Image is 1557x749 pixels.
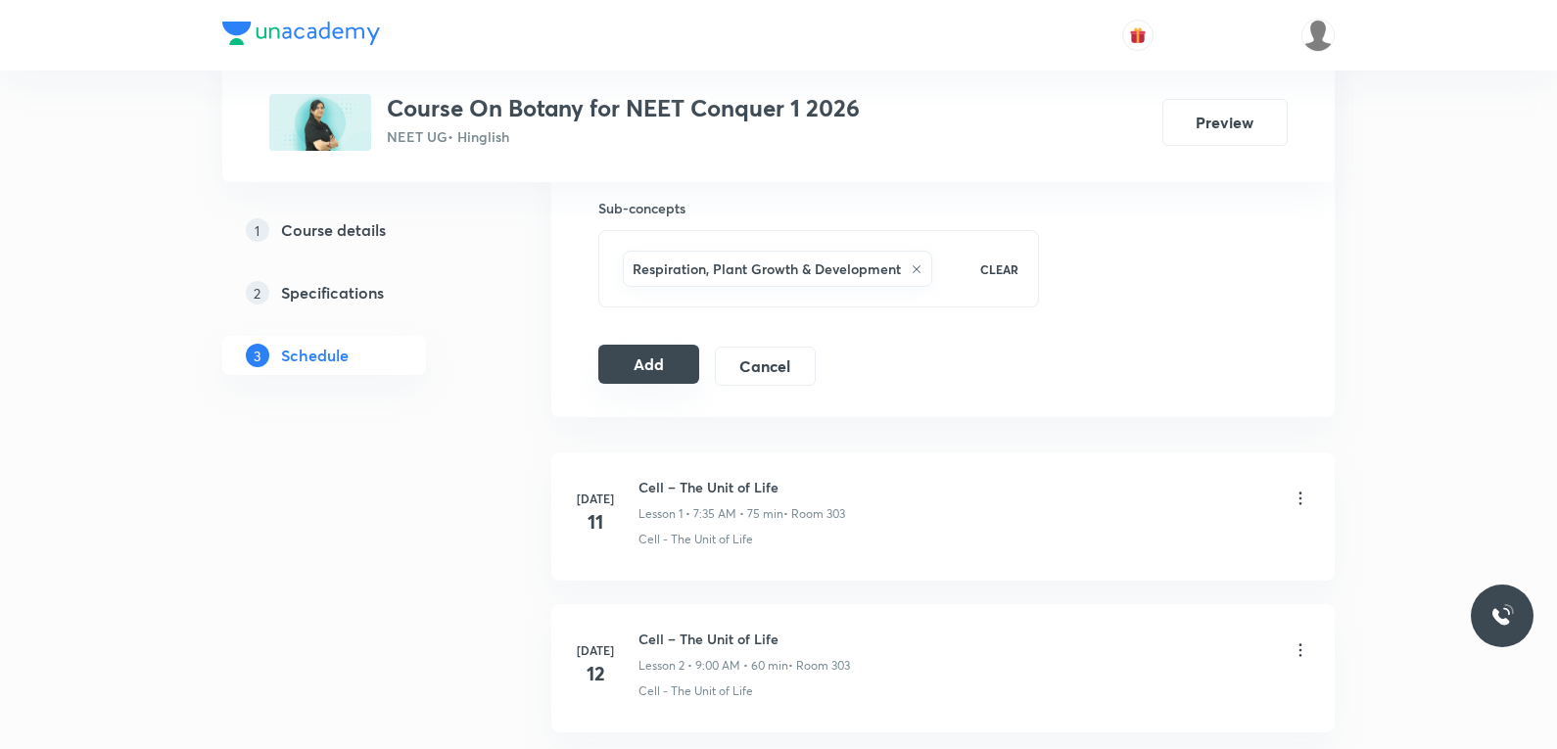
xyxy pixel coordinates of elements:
[576,641,615,659] h6: [DATE]
[788,657,850,675] p: • Room 303
[638,505,783,523] p: Lesson 1 • 7:35 AM • 75 min
[783,505,845,523] p: • Room 303
[633,258,901,279] h6: Respiration, Plant Growth & Development
[638,629,850,649] h6: Cell – The Unit of Life
[222,211,489,250] a: 1Course details
[246,344,269,367] p: 3
[246,218,269,242] p: 1
[1129,26,1147,44] img: avatar
[1162,99,1288,146] button: Preview
[1122,20,1154,51] button: avatar
[246,281,269,304] p: 2
[576,507,615,537] h4: 11
[638,657,788,675] p: Lesson 2 • 9:00 AM • 60 min
[222,22,380,45] img: Company Logo
[387,94,860,122] h3: Course On Botany for NEET Conquer 1 2026
[598,198,1039,218] h6: Sub-concepts
[638,682,753,700] p: Cell - The Unit of Life
[980,260,1018,278] p: CLEAR
[222,22,380,50] a: Company Logo
[281,344,349,367] h5: Schedule
[638,477,845,497] h6: Cell – The Unit of Life
[715,347,816,386] button: Cancel
[269,94,371,151] img: 6C3C6387-3285-484D-8CA7-76057E774DCD_plus.png
[638,531,753,548] p: Cell - The Unit of Life
[1490,604,1514,628] img: ttu
[281,281,384,304] h5: Specifications
[222,273,489,312] a: 2Specifications
[387,126,860,147] p: NEET UG • Hinglish
[1301,19,1335,52] img: Arvind Bhargav
[576,659,615,688] h4: 12
[281,218,386,242] h5: Course details
[576,490,615,507] h6: [DATE]
[598,345,699,384] button: Add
